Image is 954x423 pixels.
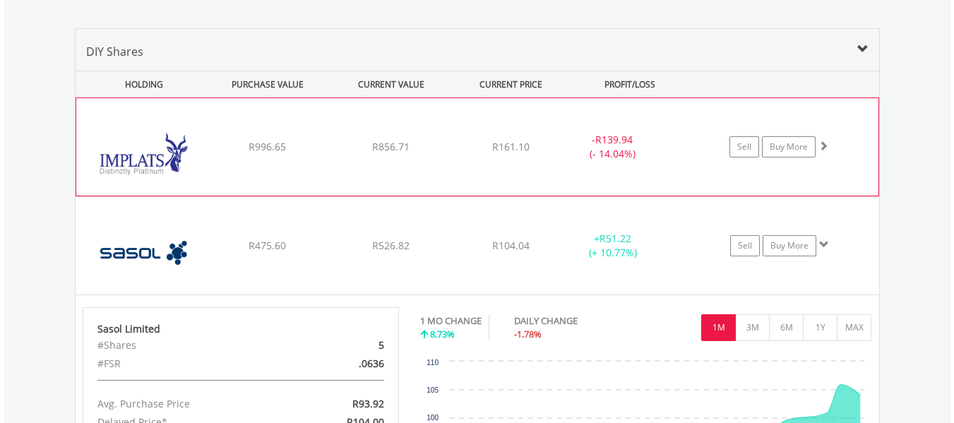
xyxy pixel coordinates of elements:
[87,395,292,413] div: Avg. Purchase Price
[454,71,566,97] div: CURRENT PRICE
[87,355,292,373] div: #FSR
[97,322,384,336] div: Sasol Limited
[427,414,439,422] text: 100
[600,232,631,245] span: R51.22
[514,328,542,340] span: -1.78%
[559,133,665,161] div: - (- 14.04%)
[352,397,384,410] span: R93.92
[86,44,143,59] span: DIY Shares
[730,235,760,256] a: Sell
[514,314,627,328] div: DAILY CHANGE
[427,359,439,367] text: 110
[595,133,633,146] span: R139.94
[372,239,410,252] span: R526.82
[420,314,482,328] div: 1 MO CHANGE
[292,336,394,355] div: 5
[76,71,205,97] div: HOLDING
[292,355,394,373] div: .0636
[701,314,736,341] button: 1M
[837,314,871,341] button: MAX
[249,140,286,153] span: R996.65
[735,314,770,341] button: 3M
[331,71,452,97] div: CURRENT VALUE
[762,136,816,157] a: Buy More
[729,136,759,157] a: Sell
[83,116,205,192] img: EQU.ZA.IMP.png
[769,314,804,341] button: 6M
[492,140,530,153] span: R161.10
[560,232,667,260] div: + (+ 10.77%)
[803,314,837,341] button: 1Y
[427,386,439,394] text: 105
[492,239,530,252] span: R104.04
[208,71,328,97] div: PURCHASE VALUE
[87,336,292,355] div: #Shares
[372,140,410,153] span: R856.71
[430,328,455,340] span: 8.73%
[570,71,691,97] div: PROFIT/LOSS
[249,239,286,252] span: R475.60
[83,215,204,291] img: EQU.ZA.SOL.png
[763,235,816,256] a: Buy More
